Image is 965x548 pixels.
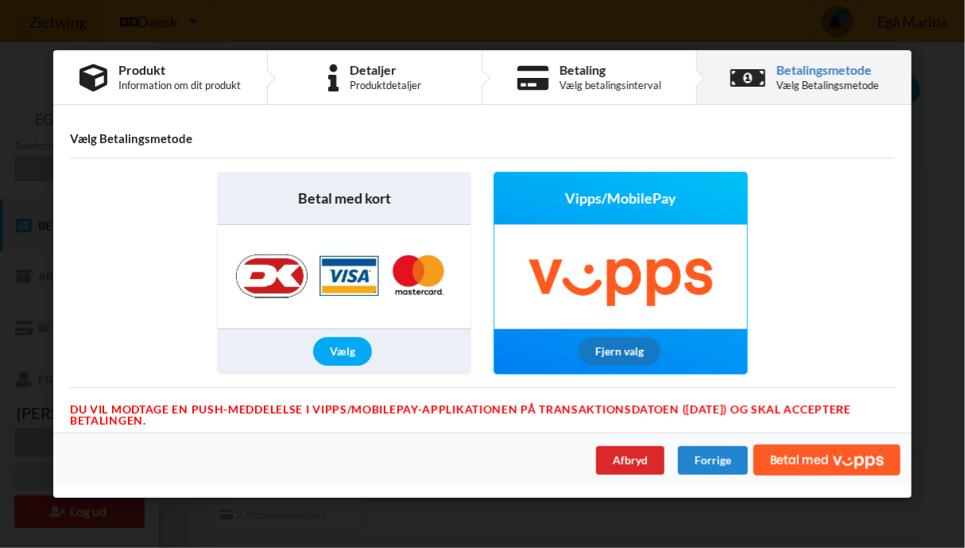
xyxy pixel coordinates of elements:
[560,64,661,76] div: Betaling
[219,226,469,329] img: Nets
[579,338,661,367] div: Fjern valg
[494,226,747,329] img: Vipps/MobilePay
[350,64,421,76] div: Detaljer
[118,64,241,76] div: Produkt
[350,79,421,91] div: Produktdetaljer
[678,446,748,475] div: Forrige
[70,131,895,146] h4: Vælg Betalingsmetode
[777,79,879,91] div: Vælg Betalingsmetode
[70,387,895,405] div: Du vil modtage en push-meddelelse i Vipps/MobilePay-applikationen på transaktionsdatoen ([DATE]) ...
[777,64,879,76] div: Betalingsmetode
[560,79,661,91] div: Vælg betalingsinterval
[313,338,372,367] div: Vælg
[565,188,676,208] span: Vipps/MobilePay
[298,188,391,208] span: Betal med kort
[118,79,241,91] div: Information om dit produkt
[596,446,665,475] div: Afbryd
